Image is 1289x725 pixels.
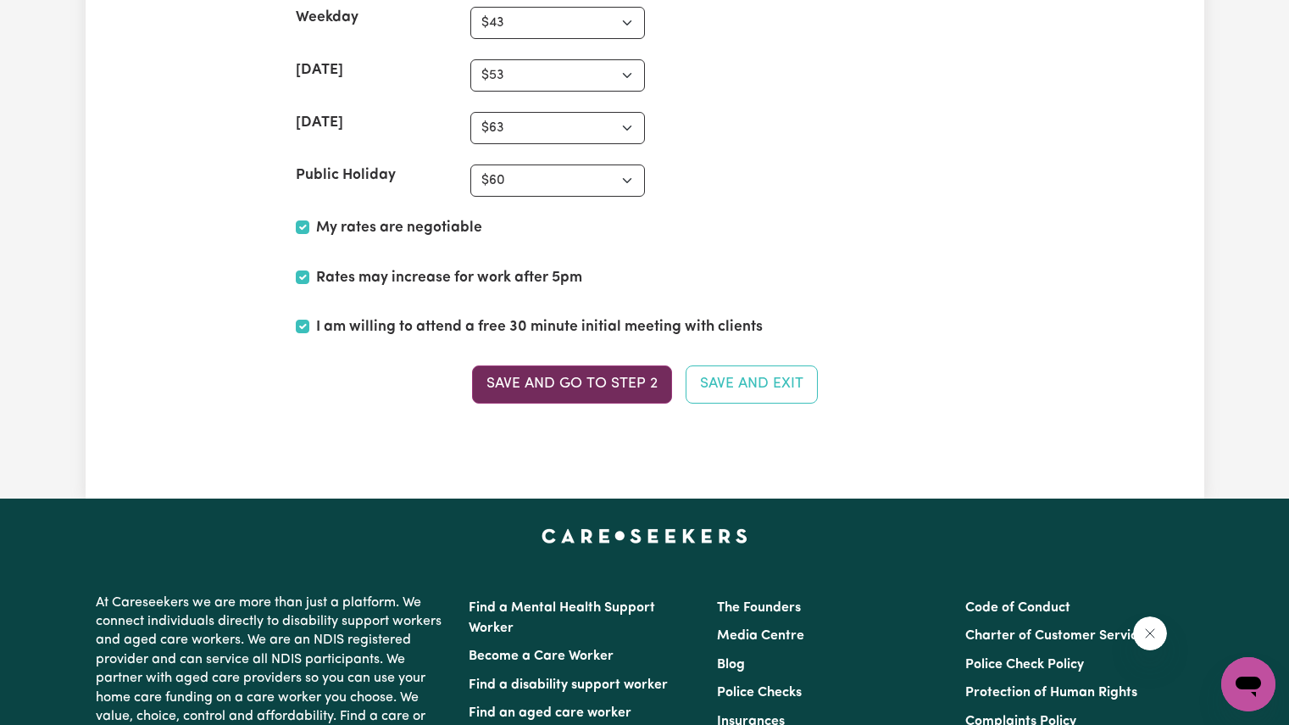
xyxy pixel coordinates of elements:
[469,678,668,692] a: Find a disability support worker
[296,112,343,134] label: [DATE]
[717,658,745,672] a: Blog
[542,529,747,543] a: Careseekers home page
[965,629,1145,643] a: Charter of Customer Service
[316,316,763,338] label: I am willing to attend a free 30 minute initial meeting with clients
[469,650,614,663] a: Become a Care Worker
[965,686,1137,700] a: Protection of Human Rights
[717,629,804,643] a: Media Centre
[472,365,672,403] button: Save and go to Step 2
[717,686,802,700] a: Police Checks
[1221,657,1275,711] iframe: Button to launch messaging window
[296,165,396,187] label: Public Holiday
[965,601,1070,615] a: Code of Conduct
[316,267,582,289] label: Rates may increase for work after 5pm
[296,7,358,29] label: Weekday
[965,658,1084,672] a: Police Check Policy
[1133,616,1167,650] iframe: Close message
[686,365,818,403] button: Save and Exit
[717,601,801,615] a: The Founders
[316,217,482,239] label: My rates are negotiable
[10,12,103,25] span: Need any help?
[469,601,655,635] a: Find a Mental Health Support Worker
[296,59,343,81] label: [DATE]
[469,706,631,720] a: Find an aged care worker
